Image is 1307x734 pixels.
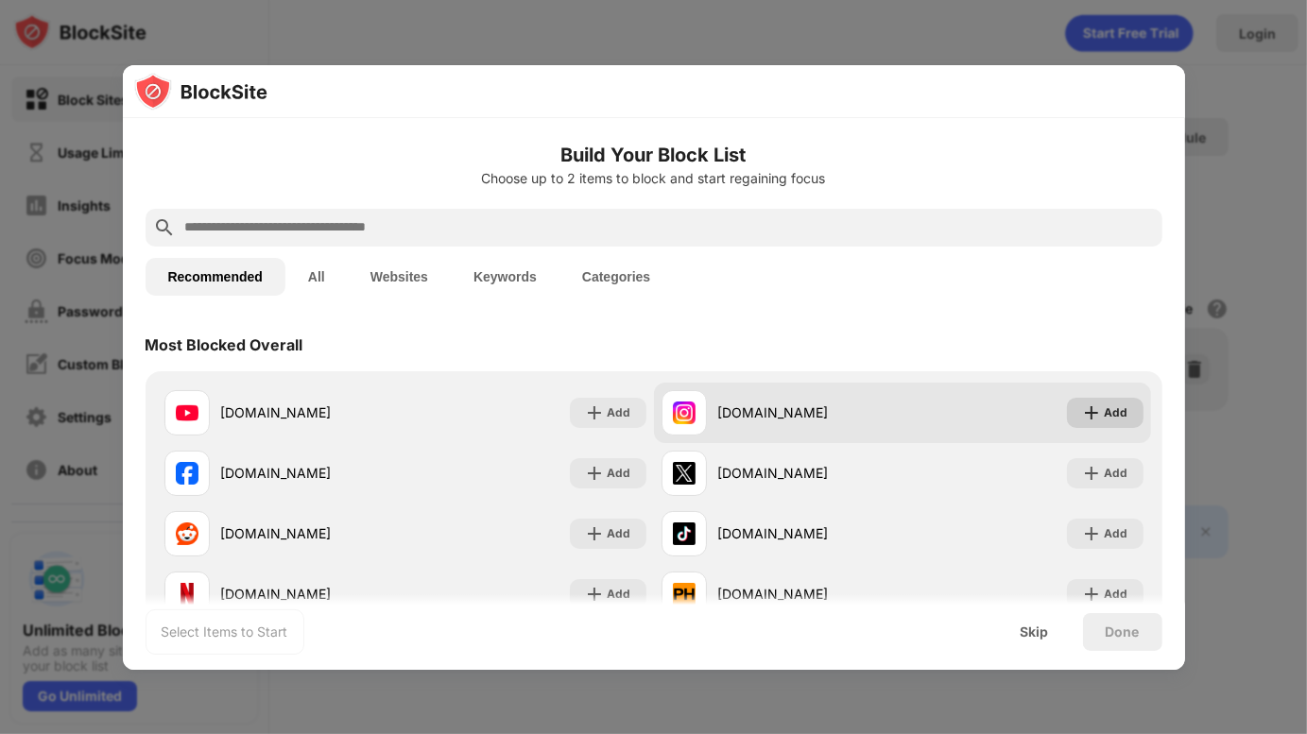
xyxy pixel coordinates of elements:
div: Add [608,464,631,483]
button: All [285,258,348,296]
img: favicons [176,401,198,424]
div: Choose up to 2 items to block and start regaining focus [146,171,1162,186]
img: favicons [673,401,696,424]
button: Keywords [451,258,559,296]
div: [DOMAIN_NAME] [718,523,903,543]
img: favicons [673,462,696,485]
div: Add [608,403,631,422]
div: Add [608,524,631,543]
button: Recommended [146,258,285,296]
div: Add [1105,524,1128,543]
h6: Build Your Block List [146,141,1162,169]
div: [DOMAIN_NAME] [221,402,405,422]
div: [DOMAIN_NAME] [221,463,405,483]
div: Skip [1021,624,1049,640]
div: [DOMAIN_NAME] [718,463,903,483]
img: favicons [176,462,198,485]
div: [DOMAIN_NAME] [221,523,405,543]
div: [DOMAIN_NAME] [718,584,903,604]
div: Done [1106,624,1140,640]
img: favicons [673,583,696,606]
img: logo-blocksite.svg [134,73,267,111]
img: favicons [673,522,696,545]
div: Add [1105,464,1128,483]
div: Add [1105,403,1128,422]
div: Add [608,585,631,604]
div: Most Blocked Overall [146,335,303,354]
img: favicons [176,583,198,606]
button: Categories [559,258,673,296]
button: Websites [348,258,451,296]
div: [DOMAIN_NAME] [221,584,405,604]
div: Select Items to Start [162,623,288,641]
img: favicons [176,522,198,545]
div: Add [1105,585,1128,604]
img: search.svg [153,216,176,239]
div: [DOMAIN_NAME] [718,402,903,422]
